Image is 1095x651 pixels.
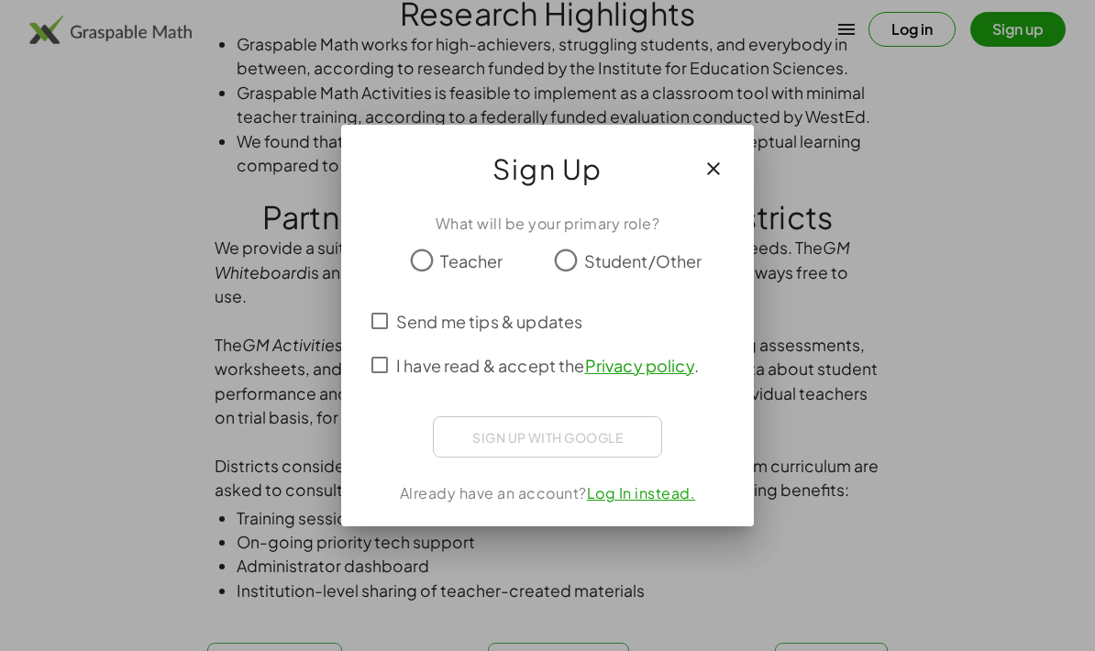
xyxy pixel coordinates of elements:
[585,355,694,376] a: Privacy policy
[363,213,732,235] div: What will be your primary role?
[396,353,699,378] span: I have read & accept the .
[492,147,603,191] span: Sign Up
[363,482,732,504] div: Already have an account?
[396,309,582,334] span: Send me tips & updates
[440,248,503,273] span: Teacher
[587,483,696,502] a: Log In instead.
[584,248,702,273] span: Student/Other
